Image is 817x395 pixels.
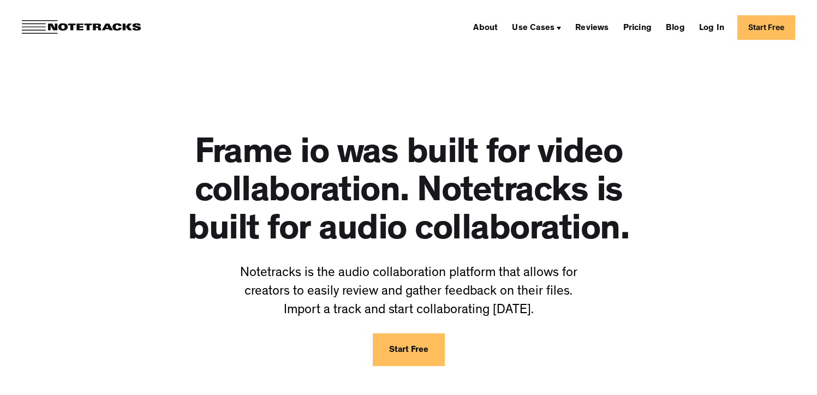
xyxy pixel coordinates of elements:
[373,333,445,366] a: Start Free
[571,19,613,36] a: Reviews
[661,19,689,36] a: Blog
[177,136,641,251] h1: Frame io was built for video collaboration. Notetracks is built for audio collaboration.
[508,19,565,36] div: Use Cases
[231,265,586,320] p: Notetracks is the audio collaboration platform that allows for creators to easily review and gath...
[737,15,795,40] a: Start Free
[695,19,729,36] a: Log In
[619,19,656,36] a: Pricing
[512,24,554,33] div: Use Cases
[469,19,502,36] a: About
